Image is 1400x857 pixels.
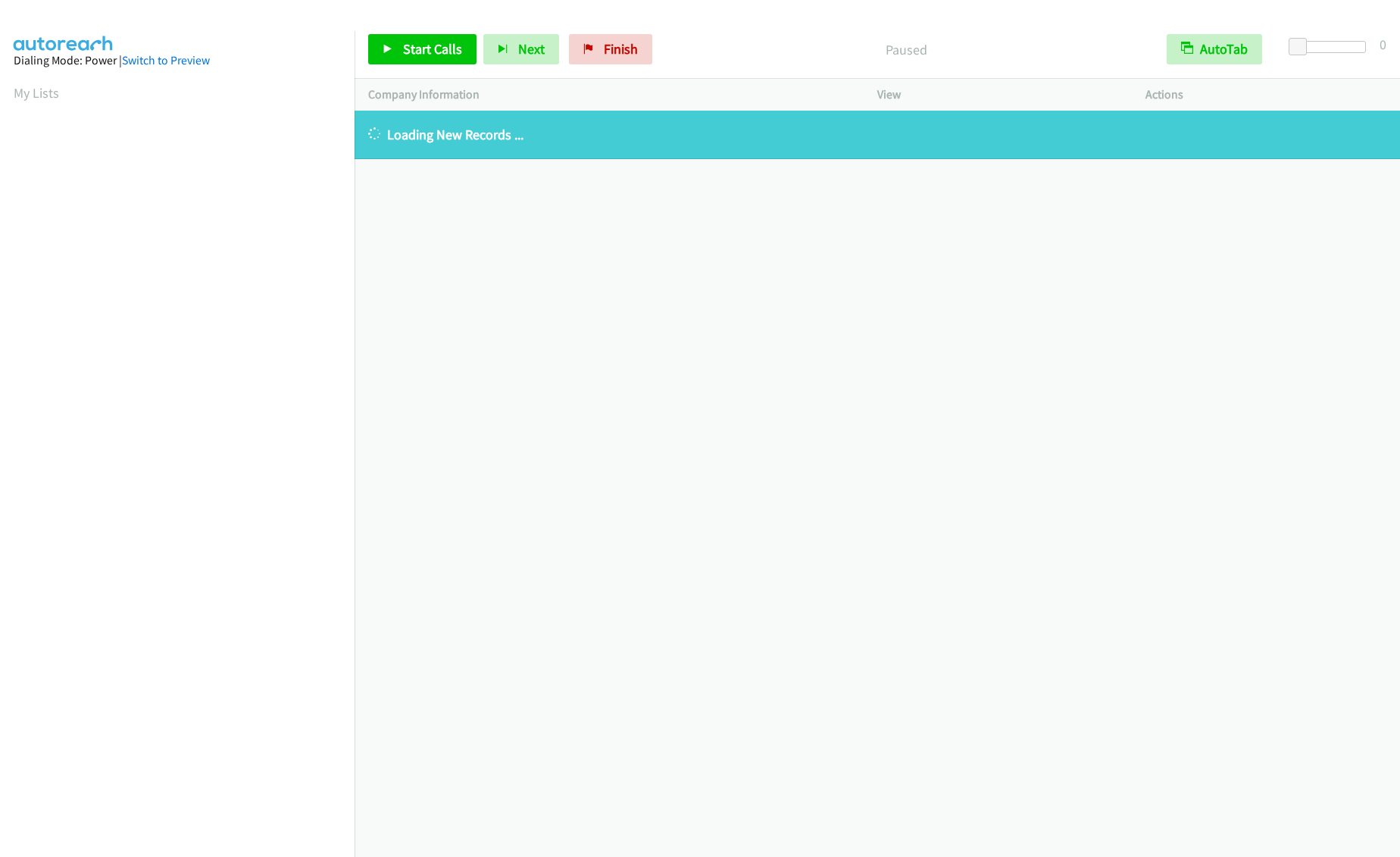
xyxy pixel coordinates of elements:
p: Paused [673,39,1139,60]
a: Switch to Preview [122,53,210,67]
p: Loading New Records ... [368,124,1386,145]
a: Finish [569,34,652,64]
a: Start Calls [368,34,477,64]
span: Next [518,40,545,58]
p: Company Information [368,86,850,104]
div: 0 [1380,34,1386,55]
a: My Lists [14,84,59,102]
button: AutoTab [1167,34,1262,64]
span: Start Calls [403,40,462,58]
div: Dialing Mode: Power | [14,52,341,70]
p: Actions [1145,86,1386,104]
iframe: Dialpad [14,117,355,837]
div: Delay between calls (in seconds) [1296,41,1366,53]
p: View [877,86,1118,104]
button: Next [483,34,559,64]
span: Finish [604,40,638,58]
